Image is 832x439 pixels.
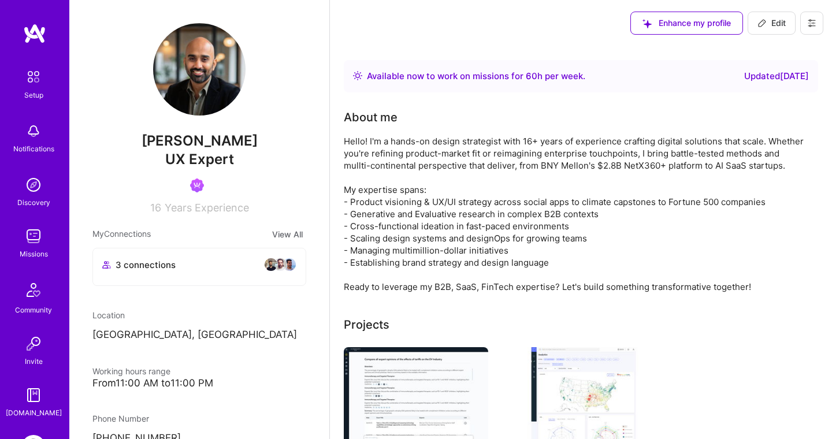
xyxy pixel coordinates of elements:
img: setup [21,65,46,89]
span: My Connections [92,228,151,241]
div: Notifications [13,143,54,155]
div: [DOMAIN_NAME] [6,407,62,419]
span: Working hours range [92,366,170,376]
span: Enhance my profile [642,17,731,29]
i: icon SuggestedTeams [642,19,652,28]
div: Setup [24,89,43,101]
div: Invite [25,355,43,367]
span: UX Expert [165,151,234,168]
div: Hello! I'm a hands-on design strategist with 16+ years of experience crafting digital solutions t... [344,135,806,293]
img: User Avatar [153,23,246,116]
div: Available now to work on missions for h per week . [367,69,585,83]
img: bell [22,120,45,143]
button: Edit [748,12,796,35]
div: Projects [344,316,389,333]
div: Missions [20,248,48,260]
button: Enhance my profile [630,12,743,35]
div: Community [15,304,52,316]
div: Location [92,309,306,321]
div: Discovery [17,196,50,209]
img: guide book [22,384,45,407]
span: [PERSON_NAME] [92,132,306,150]
img: avatar [273,258,287,271]
img: logo [23,23,46,44]
button: 3 connectionsavataravataravatar [92,248,306,286]
img: avatar [283,258,296,271]
button: View All [269,228,306,241]
span: 16 [150,202,161,214]
span: 60 [526,70,537,81]
img: Invite [22,332,45,355]
span: Years Experience [165,202,249,214]
div: From 11:00 AM to 11:00 PM [92,377,306,389]
i: icon Collaborator [102,261,111,269]
span: Edit [757,17,786,29]
div: Updated [DATE] [744,69,809,83]
div: About me [344,109,398,126]
img: discovery [22,173,45,196]
img: Community [20,276,47,304]
span: Phone Number [92,414,149,423]
span: 3 connections [116,259,176,271]
p: [GEOGRAPHIC_DATA], [GEOGRAPHIC_DATA] [92,328,306,342]
img: Been on Mission [190,178,204,192]
img: Availability [353,71,362,80]
img: avatar [264,258,278,271]
img: teamwork [22,225,45,248]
